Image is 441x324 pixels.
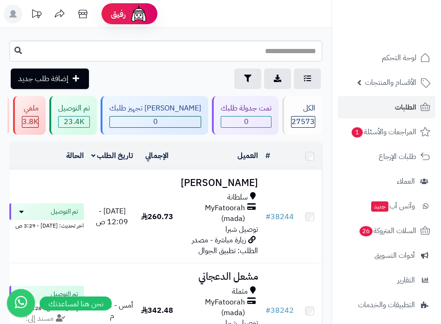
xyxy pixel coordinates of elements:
span: [DATE] - 12:09 ص [96,206,128,227]
span: السلات المتروكة [359,224,416,237]
span: توصيل شبرا [225,224,258,235]
span: إضافة طلب جديد [18,73,68,84]
span: زيارة مباشرة - مصدر الطلب: تطبيق الجوال [192,234,258,256]
h3: مشعل الدعجاني [181,271,258,282]
a: لوحة التحكم [338,47,435,69]
a: العميل [237,150,258,161]
div: ملغي [22,103,39,114]
img: ai-face.png [129,5,148,23]
span: أمس - 11:04 م [91,300,133,322]
a: تحديثات المنصة [25,5,48,26]
span: تم التوصيل [51,207,78,216]
div: [PERSON_NAME] تجهيز طلبك [109,103,201,114]
a: العملاء [338,170,435,193]
span: 260.73 [141,211,173,222]
span: 0 [221,117,271,127]
span: طلبات الإرجاع [379,150,416,163]
span: MyFatoorah (mada) [181,297,245,318]
span: الأقسام والمنتجات [365,76,416,89]
span: 26 [360,226,373,236]
span: التطبيقات والخدمات [358,298,415,311]
span: 342.48 [141,305,173,316]
span: العملاء [397,175,415,188]
h3: [PERSON_NAME] [181,178,258,188]
span: 23.4K [59,117,89,127]
span: سلطانة [227,192,248,203]
span: MyFatoorah (mada) [181,203,245,224]
a: وآتس آبجديد [338,195,435,217]
a: تم التوصيل 23.4K [47,96,99,135]
span: أدوات التسويق [374,249,415,262]
a: الحالة [66,150,84,161]
div: 23371 [59,117,89,127]
div: اخر تحديث: [DATE] - 3:29 ص [9,220,84,230]
span: 27573 [292,117,315,127]
div: الكل [291,103,315,114]
span: 1 [352,127,363,138]
a: تاريخ الطلب [91,150,134,161]
div: 3830 [22,117,38,127]
a: الكل27573 [280,96,324,135]
span: الطلبات [395,101,416,114]
a: تمت جدولة طلبك 0 [210,96,280,135]
a: أدوات التسويق [338,244,435,267]
a: # [265,150,270,161]
span: رفيق [111,8,126,20]
span: تم التوصيل [51,290,78,299]
a: السلات المتروكة26 [338,220,435,242]
a: التقارير [338,269,435,291]
span: التقارير [397,274,415,287]
span: لوحة التحكم [382,51,416,64]
a: #38244 [265,211,294,222]
a: التطبيقات والخدمات [338,294,435,316]
a: إضافة طلب جديد [11,69,89,89]
span: # [265,211,271,222]
div: تمت جدولة طلبك [221,103,271,114]
span: وآتس آب [370,200,415,213]
span: جديد [371,201,388,212]
span: مثملة [232,286,248,297]
a: #38242 [265,305,294,316]
a: ملغي 3.8K [11,96,47,135]
a: المراجعات والأسئلة1 [338,121,435,143]
span: المراجعات والأسئلة [351,125,416,138]
a: الطلبات [338,96,435,118]
div: تم التوصيل [58,103,90,114]
a: طلبات الإرجاع [338,145,435,168]
span: # [265,305,271,316]
a: [PERSON_NAME] تجهيز طلبك 0 [99,96,210,135]
span: 0 [110,117,201,127]
a: الإجمالي [145,150,169,161]
span: 3.8K [22,117,38,127]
